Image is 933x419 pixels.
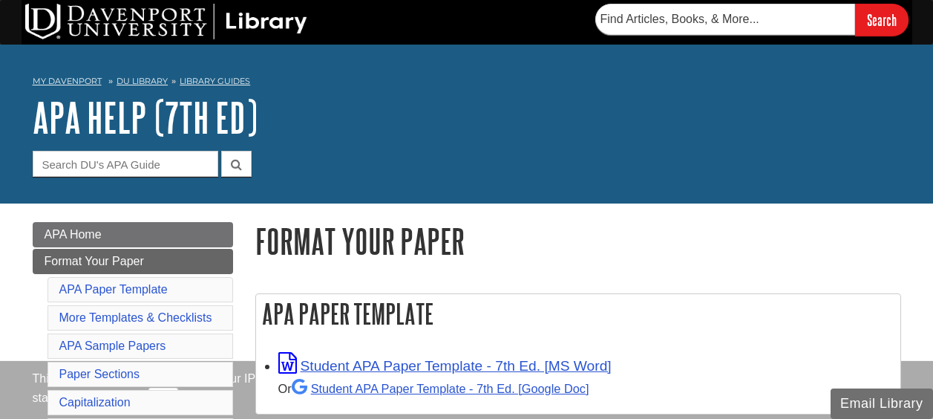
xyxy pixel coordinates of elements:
a: Capitalization [59,396,131,409]
a: More Templates & Checklists [59,311,212,324]
a: Paper Sections [59,368,140,380]
a: APA Home [33,222,233,247]
small: Or [278,382,589,395]
button: Email Library [831,389,933,419]
a: Library Guides [180,76,250,86]
input: Find Articles, Books, & More... [595,4,855,35]
a: APA Sample Papers [59,340,166,352]
span: APA Home [45,228,102,241]
a: APA Help (7th Ed) [33,94,258,140]
a: DU Library [117,76,168,86]
a: APA Paper Template [59,283,168,296]
span: Format Your Paper [45,255,144,267]
a: Link opens in new window [278,358,612,374]
a: Student APA Paper Template - 7th Ed. [Google Doc] [292,382,589,395]
input: Search DU's APA Guide [33,151,218,177]
h2: APA Paper Template [256,294,900,334]
input: Search [855,4,909,36]
form: Searches DU Library's articles, books, and more [595,4,909,36]
img: DU Library [25,4,307,39]
h1: Format Your Paper [255,222,901,260]
a: My Davenport [33,75,102,88]
nav: breadcrumb [33,71,901,95]
a: Format Your Paper [33,249,233,274]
